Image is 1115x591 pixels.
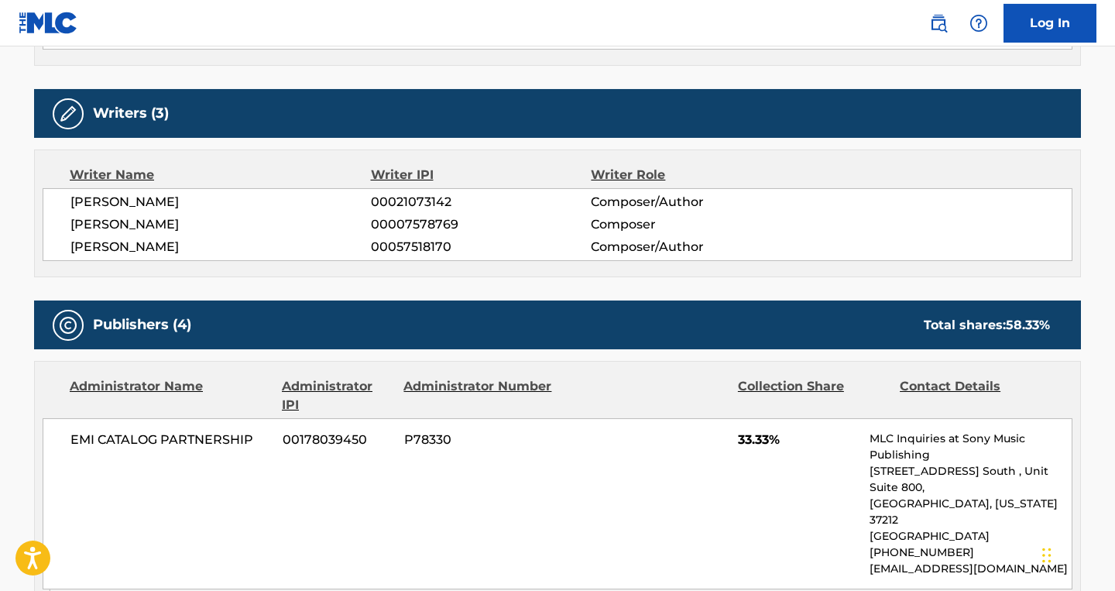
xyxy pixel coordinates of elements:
a: Log In [1003,4,1096,43]
span: 58.33 % [1006,318,1050,332]
span: Composer [591,215,791,234]
div: Collection Share [738,377,888,414]
span: [PERSON_NAME] [70,215,371,234]
p: [EMAIL_ADDRESS][DOMAIN_NAME] [870,561,1072,577]
div: Total shares: [924,316,1050,335]
p: MLC Inquiries at Sony Music Publishing [870,431,1072,463]
h5: Publishers (4) [93,316,191,334]
div: Help [963,8,994,39]
img: help [969,14,988,33]
span: 00178039450 [283,431,393,449]
p: [GEOGRAPHIC_DATA], [US_STATE] 37212 [870,496,1072,528]
img: Writers [59,105,77,123]
span: 00007578769 [371,215,591,234]
div: Writer IPI [371,166,592,184]
span: Composer/Author [591,193,791,211]
div: Drag [1042,532,1052,579]
p: [GEOGRAPHIC_DATA] [870,528,1072,545]
span: 00057518170 [371,238,591,256]
div: Writer Role [591,166,791,184]
span: EMI CATALOG PARTNERSHIP [70,431,271,449]
iframe: Chat Widget [1038,517,1115,591]
span: [PERSON_NAME] [70,193,371,211]
div: Administrator Number [403,377,554,414]
img: Publishers [59,316,77,335]
span: Composer/Author [591,238,791,256]
p: [STREET_ADDRESS] South , Unit Suite 800, [870,463,1072,496]
span: 33.33% [738,431,858,449]
p: [PHONE_NUMBER] [870,545,1072,561]
div: Contact Details [900,377,1050,414]
div: Writer Name [70,166,371,184]
h5: Writers (3) [93,105,169,122]
span: 00021073142 [371,193,591,211]
img: search [929,14,948,33]
div: Administrator Name [70,377,270,414]
span: P78330 [404,431,554,449]
div: Administrator IPI [282,377,392,414]
a: Public Search [923,8,954,39]
img: MLC Logo [19,12,78,34]
span: [PERSON_NAME] [70,238,371,256]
